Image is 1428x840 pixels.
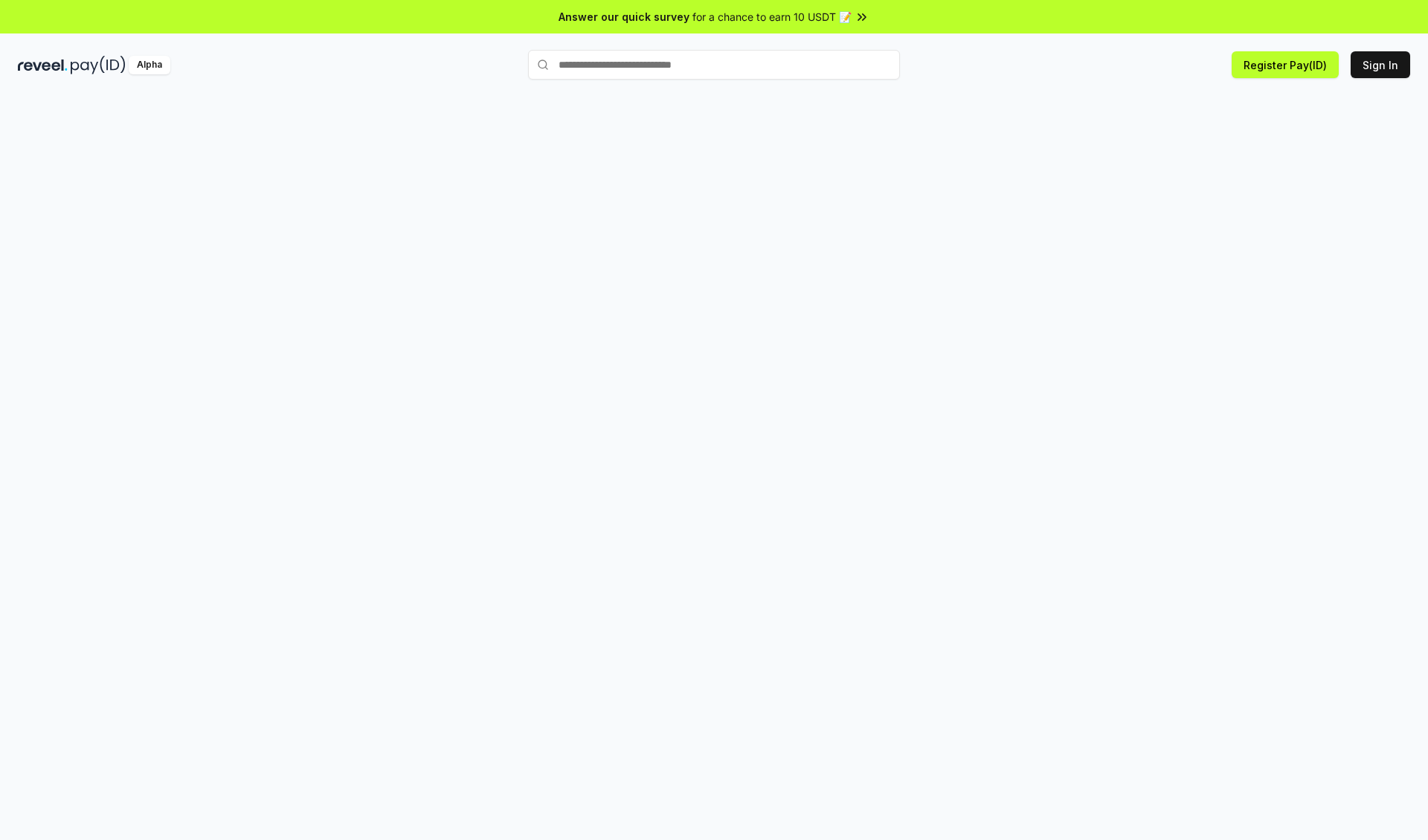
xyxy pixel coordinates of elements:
div: Alpha [129,56,170,74]
span: for a chance to earn 10 USDT 📝 [692,9,852,25]
button: Sign In [1351,51,1410,78]
span: Answer our quick survey [559,9,689,25]
img: pay_id [71,56,126,74]
img: reveel_dark [18,56,68,74]
button: Register Pay(ID) [1232,51,1339,78]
